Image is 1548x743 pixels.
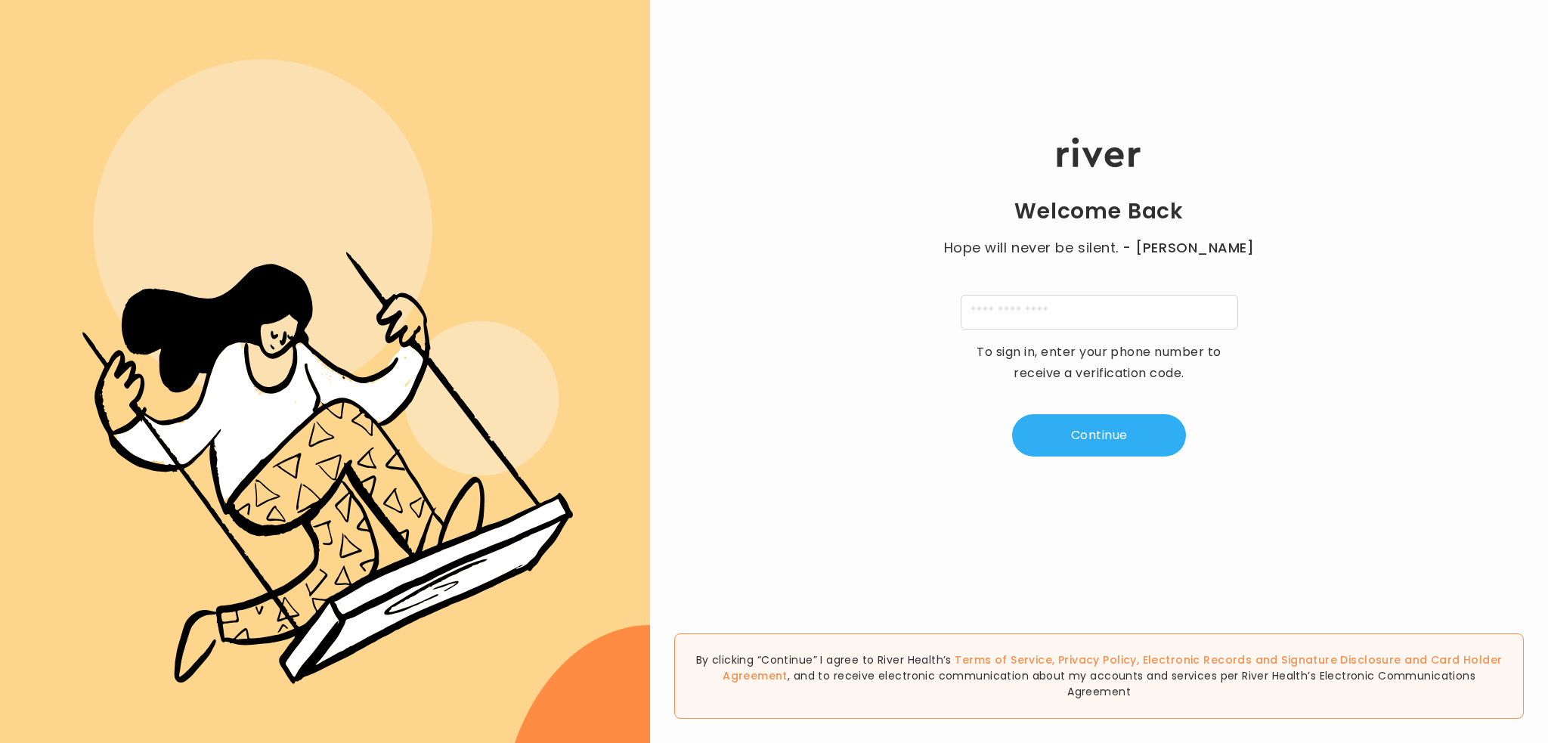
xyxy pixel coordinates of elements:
[788,668,1475,699] span: , and to receive electronic communication about my accounts and services per River Health’s Elect...
[955,652,1052,667] a: Terms of Service
[1014,198,1184,225] h1: Welcome Back
[1143,652,1401,667] a: Electronic Records and Signature Disclosure
[967,342,1231,384] p: To sign in, enter your phone number to receive a verification code.
[1012,414,1186,457] button: Continue
[1058,652,1137,667] a: Privacy Policy
[723,652,1502,683] span: , , and
[929,237,1269,259] p: Hope will never be silent.
[723,652,1502,683] a: Card Holder Agreement
[1122,237,1254,259] span: - [PERSON_NAME]
[674,633,1524,719] div: By clicking “Continue” I agree to River Health’s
